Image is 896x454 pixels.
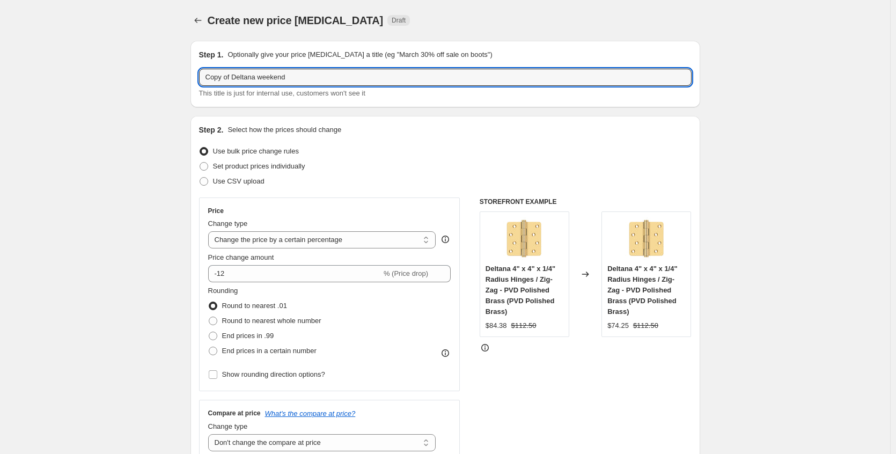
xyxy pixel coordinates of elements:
span: This title is just for internal use, customers won't see it [199,89,365,97]
img: 5105_pop_80x.jpg [503,217,546,260]
span: % (Price drop) [384,269,428,277]
input: -15 [208,265,381,282]
strike: $112.50 [511,320,537,331]
span: Deltana 4" x 4" x 1/4" Radius Hinges / Zig-Zag - PVD Polished Brass (PVD Polished Brass) [486,265,556,316]
span: Set product prices individually [213,162,305,170]
h3: Compare at price [208,409,261,418]
input: 30% off holiday sale [199,69,692,86]
p: Optionally give your price [MEDICAL_DATA] a title (eg "March 30% off sale on boots") [227,49,492,60]
strike: $112.50 [633,320,658,331]
span: End prices in .99 [222,332,274,340]
span: Price change amount [208,253,274,261]
img: 5105_pop_80x.jpg [625,217,668,260]
span: Rounding [208,287,238,295]
span: Create new price [MEDICAL_DATA] [208,14,384,26]
span: Change type [208,422,248,430]
h3: Price [208,207,224,215]
div: help [440,234,451,245]
span: Deltana 4" x 4" x 1/4" Radius Hinges / Zig-Zag - PVD Polished Brass (PVD Polished Brass) [607,265,678,316]
span: Change type [208,219,248,228]
span: End prices in a certain number [222,347,317,355]
div: $84.38 [486,320,507,331]
p: Select how the prices should change [227,125,341,135]
h2: Step 1. [199,49,224,60]
div: $74.25 [607,320,629,331]
span: Draft [392,16,406,25]
h6: STOREFRONT EXAMPLE [480,197,692,206]
span: Show rounding direction options? [222,370,325,378]
span: Round to nearest whole number [222,317,321,325]
span: Use CSV upload [213,177,265,185]
button: What's the compare at price? [265,409,356,418]
button: Price change jobs [190,13,205,28]
span: Use bulk price change rules [213,147,299,155]
h2: Step 2. [199,125,224,135]
span: Round to nearest .01 [222,302,287,310]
